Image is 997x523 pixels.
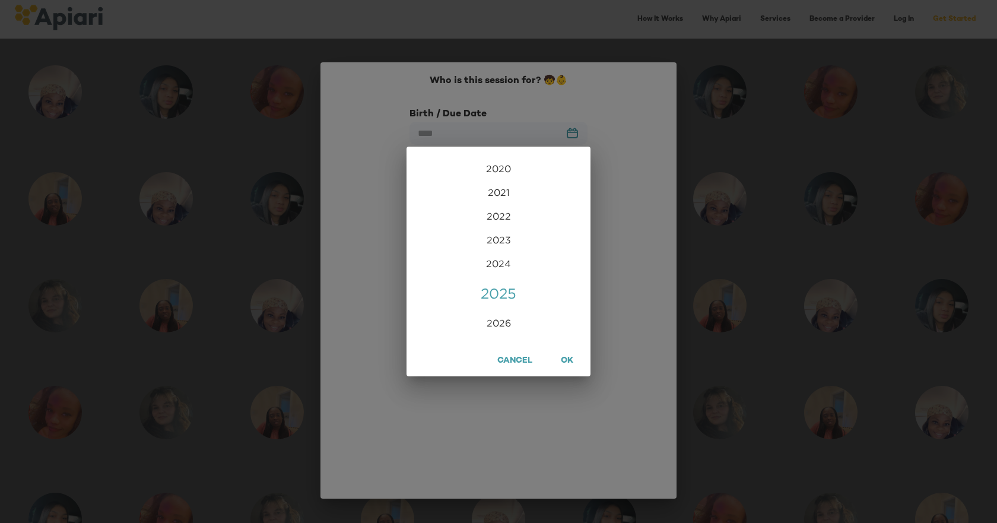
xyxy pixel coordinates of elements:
button: OK [548,350,586,372]
span: Cancel [497,354,532,369]
div: 2023 [407,228,590,252]
div: 2025 [407,281,590,305]
div: 2026 [407,311,590,335]
span: OK [558,354,575,369]
div: 2021 [407,180,590,204]
div: 2020 [407,157,590,180]
button: Cancel [487,350,543,372]
div: 2022 [407,204,590,228]
div: 2024 [407,252,590,275]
